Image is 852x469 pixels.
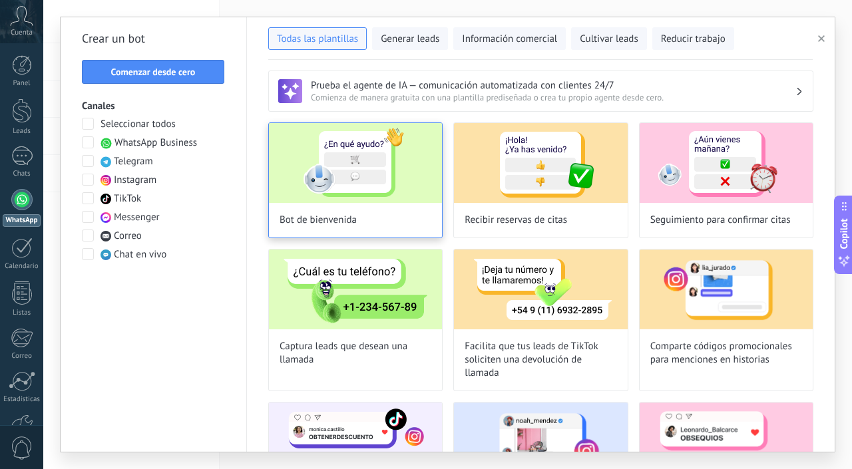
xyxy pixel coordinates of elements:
span: Seguimiento para confirmar citas [650,214,791,227]
img: Captura leads que desean una llamada [269,249,442,329]
span: WhatsApp Business [114,136,197,150]
h3: Canales [82,100,225,112]
span: Seleccionar todos [101,118,176,131]
div: Correo [3,352,41,361]
div: Listas [3,309,41,317]
h3: Prueba el agente de IA — comunicación automatizada con clientes 24/7 [311,79,795,92]
h2: Crear un bot [82,28,225,49]
div: Chats [3,170,41,178]
span: Cultivar leads [580,33,638,46]
span: Reducir trabajo [661,33,726,46]
div: WhatsApp [3,214,41,227]
span: TikTok [114,192,141,206]
span: Bot de bienvenida [280,214,357,227]
div: Calendario [3,262,41,271]
span: Comienza de manera gratuita con una plantilla prediseñada o crea tu propio agente desde cero. [311,92,795,103]
img: Bot de bienvenida [269,123,442,203]
button: Generar leads [372,27,448,50]
div: Panel [3,79,41,88]
span: Cuenta [11,29,33,37]
span: Chat en vivo [114,248,166,261]
span: Instagram [114,174,156,187]
div: Leads [3,127,41,136]
button: Reducir trabajo [652,27,734,50]
button: Información comercial [453,27,566,50]
span: Comparte códigos promocionales para menciones en historias [650,340,802,367]
button: Cultivar leads [571,27,646,50]
span: Telegram [114,155,153,168]
img: Seguimiento para confirmar citas [640,123,813,203]
span: Copilot [837,218,851,249]
img: Facilita que tus leads de TikTok soliciten una devolución de llamada [454,249,627,329]
span: Comenzar desde cero [111,67,196,77]
span: Correo [114,230,142,243]
span: Generar leads [381,33,439,46]
span: Captura leads que desean una llamada [280,340,431,367]
span: Información comercial [462,33,557,46]
div: Estadísticas [3,395,41,404]
span: Recibir reservas de citas [465,214,567,227]
button: Todas las plantillas [268,27,367,50]
span: Facilita que tus leads de TikTok soliciten una devolución de llamada [465,340,616,380]
img: Recibir reservas de citas [454,123,627,203]
button: Comenzar desde cero [82,60,224,84]
span: Todas las plantillas [277,33,358,46]
span: Messenger [114,211,160,224]
img: Comparte códigos promocionales para menciones en historias [640,249,813,329]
